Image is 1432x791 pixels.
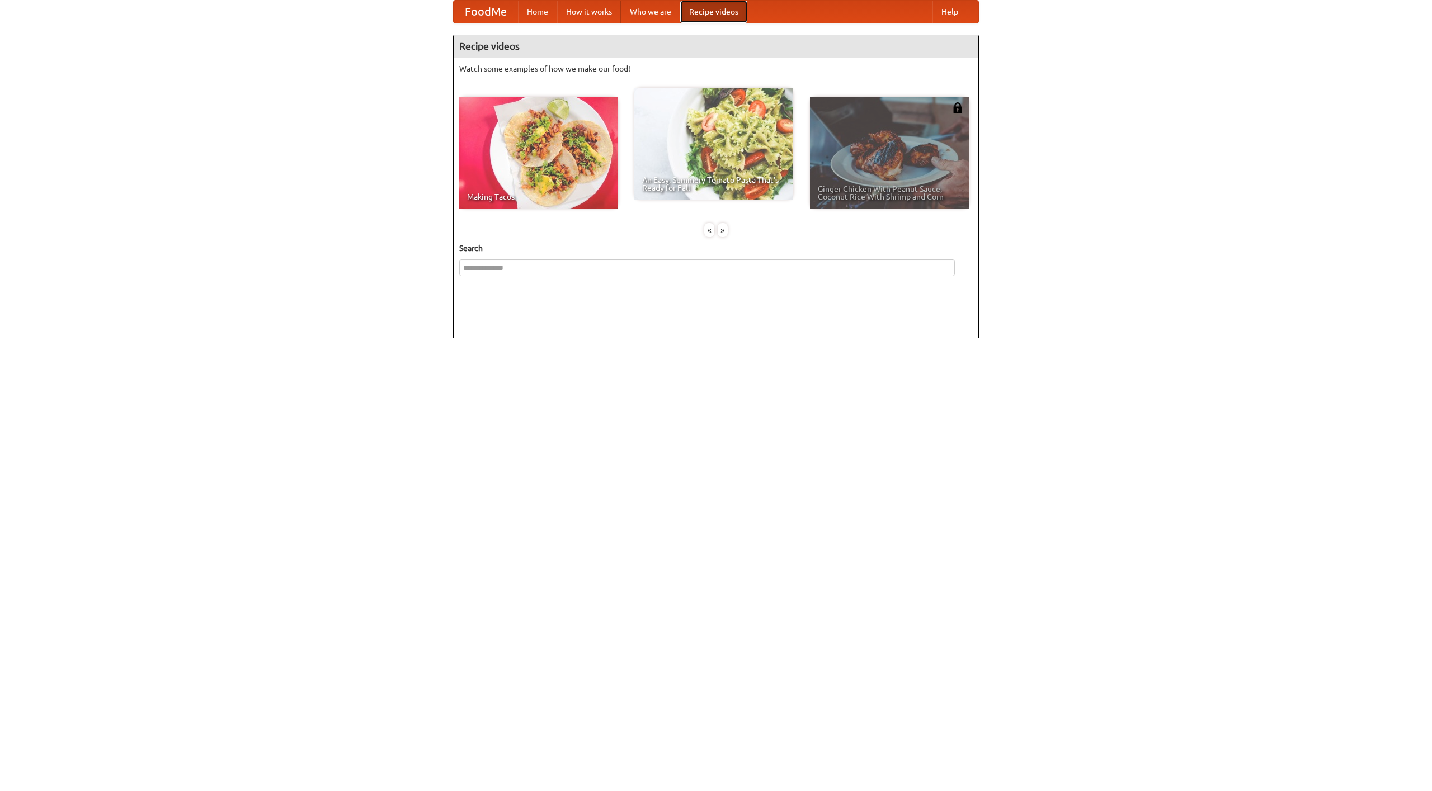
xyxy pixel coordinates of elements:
div: « [704,223,714,237]
span: An Easy, Summery Tomato Pasta That's Ready for Fall [642,176,785,192]
a: How it works [557,1,621,23]
span: Making Tacos [467,193,610,201]
div: » [718,223,728,237]
img: 483408.png [952,102,963,113]
a: Recipe videos [680,1,747,23]
a: Help [932,1,967,23]
a: Making Tacos [459,97,618,209]
h5: Search [459,243,973,254]
a: An Easy, Summery Tomato Pasta That's Ready for Fall [634,88,793,200]
a: FoodMe [454,1,518,23]
p: Watch some examples of how we make our food! [459,63,973,74]
h4: Recipe videos [454,35,978,58]
a: Home [518,1,557,23]
a: Who we are [621,1,680,23]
